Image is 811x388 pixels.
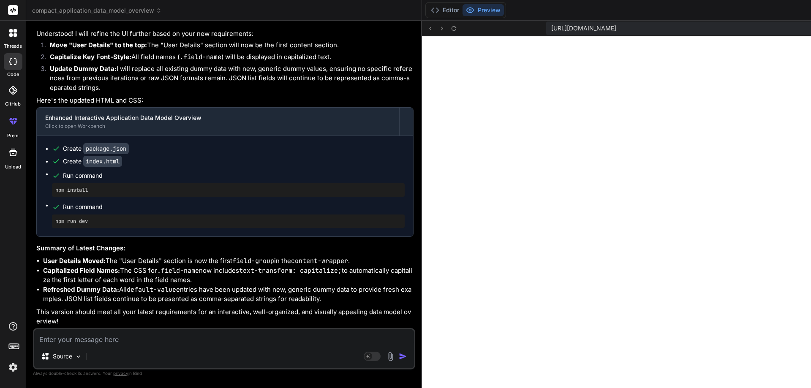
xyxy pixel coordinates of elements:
[55,218,401,225] pre: npm run dev
[113,371,128,376] span: privacy
[463,4,504,16] button: Preview
[45,114,391,122] div: Enhanced Interactive Application Data Model Overview
[180,53,221,61] code: .field-name
[43,266,414,285] li: The CSS for now includes to automatically capitalize the first letter of each word in the field n...
[6,360,20,374] img: settings
[53,352,72,361] p: Source
[50,65,117,73] strong: Update Dummy Data:
[63,203,405,211] span: Run command
[43,52,414,64] li: All field names ( ) will be displayed in capitalized text.
[36,96,414,106] p: Here's the updated HTML and CSS:
[63,171,405,180] span: Run command
[43,285,119,293] strong: Refreshed Dummy Data:
[43,266,120,274] strong: Capitalized Field Names:
[50,53,131,61] strong: Capitalize Key Font-Style:
[45,123,391,130] div: Click to open Workbench
[43,41,414,52] li: The "User Details" section will now be the first content section.
[127,285,176,294] code: default-value
[5,163,21,171] label: Upload
[32,6,162,15] span: compact_application_data_model_overview
[399,352,407,361] img: icon
[5,100,21,108] label: GitHub
[239,266,342,275] code: text-transform: capitalize;
[55,187,401,193] pre: npm install
[4,43,22,50] label: threads
[83,143,129,154] code: package.json
[291,257,348,265] code: content-wrapper
[43,64,414,93] li: I will replace all existing dummy data with new, generic dummy values, ensuring no specific refer...
[63,144,129,153] div: Create
[232,257,274,265] code: field-group
[427,4,463,16] button: Editor
[157,266,199,275] code: .field-name
[36,244,414,253] h3: Summary of Latest Changes:
[83,156,122,167] code: index.html
[75,353,82,360] img: Pick Models
[36,307,414,326] p: This version should meet all your latest requirements for an interactive, well-organized, and vis...
[7,132,19,139] label: prem
[386,352,395,361] img: attachment
[50,41,147,49] strong: Move "User Details" to the top:
[43,257,106,265] strong: User Details Moved:
[37,108,399,136] button: Enhanced Interactive Application Data Model OverviewClick to open Workbench
[43,285,414,304] li: All entries have been updated with new, generic dummy data to provide fresh examples. JSON list f...
[36,29,414,39] p: Understood! I will refine the UI further based on your new requirements:
[63,157,122,166] div: Create
[551,24,616,33] span: [URL][DOMAIN_NAME]
[33,369,415,377] p: Always double-check its answers. Your in Bind
[7,71,19,78] label: code
[43,256,414,266] li: The "User Details" section is now the first in the .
